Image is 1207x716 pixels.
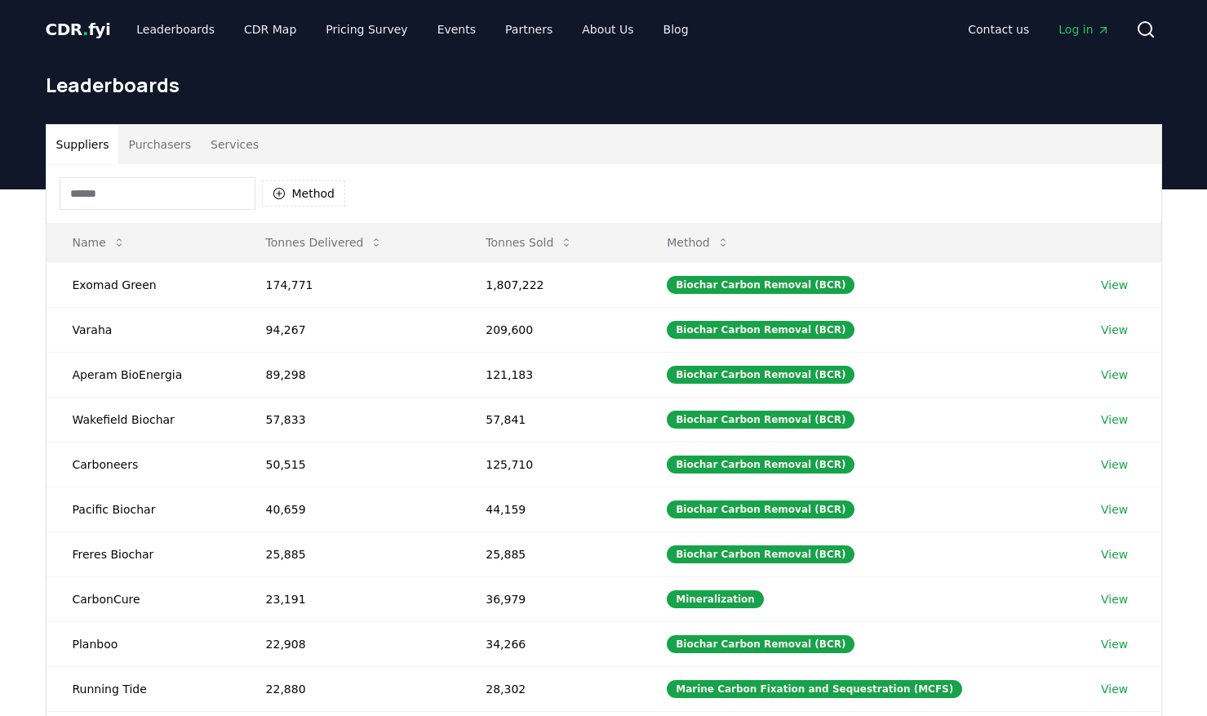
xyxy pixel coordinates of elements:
[667,545,854,563] div: Biochar Carbon Removal (BCR)
[473,226,586,259] button: Tonnes Sold
[47,666,240,711] td: Running Tide
[424,15,489,44] a: Events
[240,531,460,576] td: 25,885
[667,366,854,384] div: Biochar Carbon Removal (BCR)
[1045,15,1122,44] a: Log in
[240,621,460,666] td: 22,908
[240,442,460,487] td: 50,515
[47,125,119,164] button: Suppliers
[650,15,702,44] a: Blog
[46,20,111,39] span: CDR fyi
[459,666,641,711] td: 28,302
[118,125,201,164] button: Purchasers
[1101,367,1128,383] a: View
[1101,636,1128,652] a: View
[313,15,420,44] a: Pricing Survey
[240,666,460,711] td: 22,880
[955,15,1122,44] nav: Main
[1101,277,1128,293] a: View
[47,352,240,397] td: Aperam BioEnergia
[1101,322,1128,338] a: View
[667,456,854,474] div: Biochar Carbon Removal (BCR)
[47,442,240,487] td: Carboneers
[262,180,346,207] button: Method
[231,15,309,44] a: CDR Map
[1101,501,1128,518] a: View
[47,307,240,352] td: Varaha
[667,411,854,429] div: Biochar Carbon Removal (BCR)
[459,262,641,307] td: 1,807,222
[240,397,460,442] td: 57,833
[1058,21,1109,38] span: Log in
[459,307,641,352] td: 209,600
[47,397,240,442] td: Wakefield Biochar
[60,226,139,259] button: Name
[667,635,854,653] div: Biochar Carbon Removal (BCR)
[654,226,743,259] button: Method
[240,352,460,397] td: 89,298
[47,531,240,576] td: Freres Biochar
[459,442,641,487] td: 125,710
[955,15,1042,44] a: Contact us
[667,500,854,518] div: Biochar Carbon Removal (BCR)
[240,487,460,531] td: 40,659
[47,487,240,531] td: Pacific Biochar
[667,590,764,608] div: Mineralization
[82,20,88,39] span: .
[1101,546,1128,563] a: View
[459,531,641,576] td: 25,885
[240,307,460,352] td: 94,267
[46,18,111,41] a: CDR.fyi
[459,487,641,531] td: 44,159
[1101,456,1128,473] a: View
[240,576,460,621] td: 23,191
[1101,681,1128,697] a: View
[667,321,854,339] div: Biochar Carbon Removal (BCR)
[1101,591,1128,607] a: View
[459,621,641,666] td: 34,266
[492,15,566,44] a: Partners
[253,226,397,259] button: Tonnes Delivered
[459,576,641,621] td: 36,979
[123,15,701,44] nav: Main
[667,276,854,294] div: Biochar Carbon Removal (BCR)
[459,352,641,397] td: 121,183
[47,576,240,621] td: CarbonCure
[123,15,228,44] a: Leaderboards
[47,262,240,307] td: Exomad Green
[459,397,641,442] td: 57,841
[46,72,1162,98] h1: Leaderboards
[47,621,240,666] td: Planboo
[1101,411,1128,428] a: View
[667,680,962,698] div: Marine Carbon Fixation and Sequestration (MCFS)
[569,15,646,44] a: About Us
[240,262,460,307] td: 174,771
[201,125,268,164] button: Services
